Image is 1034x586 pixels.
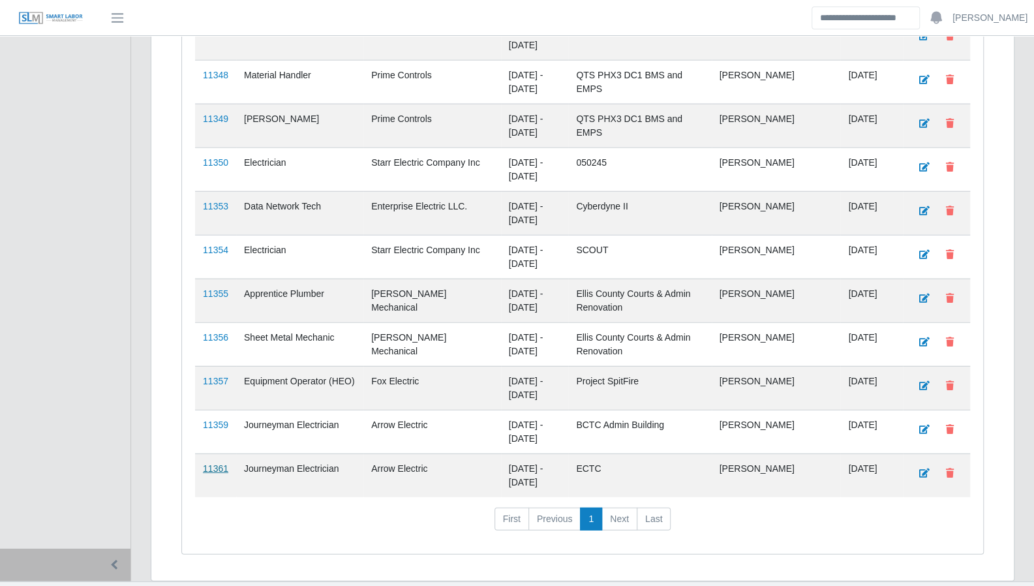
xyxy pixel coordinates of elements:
[840,366,903,410] td: [DATE]
[501,60,569,104] td: [DATE] - [DATE]
[203,157,228,168] a: 11350
[712,16,841,60] td: [PERSON_NAME]
[840,322,903,366] td: [DATE]
[501,366,569,410] td: [DATE] - [DATE]
[236,366,363,410] td: Equipment Operator (HEO)
[363,16,501,60] td: DP Electric Inc
[840,410,903,454] td: [DATE]
[501,235,569,279] td: [DATE] - [DATE]
[236,279,363,322] td: Apprentice Plumber
[203,245,228,255] a: 11354
[363,104,501,147] td: Prime Controls
[203,114,228,124] a: 11349
[236,454,363,497] td: Journeyman Electrician
[501,147,569,191] td: [DATE] - [DATE]
[236,410,363,454] td: Journeyman Electrician
[568,104,711,147] td: QTS PHX3 DC1 BMS and EMPS
[568,16,711,60] td: PHX03DC14
[236,104,363,147] td: [PERSON_NAME]
[195,508,970,542] nav: pagination
[580,508,602,531] a: 1
[812,7,920,29] input: Search
[952,11,1027,25] a: [PERSON_NAME]
[712,454,841,497] td: [PERSON_NAME]
[712,60,841,104] td: [PERSON_NAME]
[840,191,903,235] td: [DATE]
[840,60,903,104] td: [DATE]
[568,410,711,454] td: BCTC Admin Building
[840,235,903,279] td: [DATE]
[712,366,841,410] td: [PERSON_NAME]
[840,147,903,191] td: [DATE]
[203,201,228,211] a: 11353
[840,104,903,147] td: [DATE]
[363,454,501,497] td: Arrow Electric
[203,26,228,37] a: 11320
[501,322,569,366] td: [DATE] - [DATE]
[568,322,711,366] td: Ellis County Courts & Admin Renovation
[568,366,711,410] td: Project SpitFire
[236,235,363,279] td: Electrician
[501,16,569,60] td: [DATE] - [DATE]
[363,279,501,322] td: [PERSON_NAME] Mechanical
[236,147,363,191] td: Electrician
[501,410,569,454] td: [DATE] - [DATE]
[363,410,501,454] td: Arrow Electric
[568,191,711,235] td: Cyberdyne II
[18,11,84,25] img: SLM Logo
[501,104,569,147] td: [DATE] - [DATE]
[236,16,363,60] td: Journeyman Electrician
[203,288,228,299] a: 11355
[236,191,363,235] td: Data Network Tech
[712,147,841,191] td: [PERSON_NAME]
[363,366,501,410] td: Fox Electric
[203,70,228,80] a: 11348
[203,376,228,386] a: 11357
[568,60,711,104] td: QTS PHX3 DC1 BMS and EMPS
[236,322,363,366] td: Sheet Metal Mechanic
[712,104,841,147] td: [PERSON_NAME]
[840,16,903,60] td: [DATE]
[363,191,501,235] td: Enterprise Electric LLC.
[363,60,501,104] td: Prime Controls
[712,279,841,322] td: [PERSON_NAME]
[501,191,569,235] td: [DATE] - [DATE]
[568,147,711,191] td: 050245
[568,279,711,322] td: Ellis County Courts & Admin Renovation
[501,279,569,322] td: [DATE] - [DATE]
[236,60,363,104] td: Material Handler
[840,279,903,322] td: [DATE]
[203,463,228,474] a: 11361
[712,410,841,454] td: [PERSON_NAME]
[203,332,228,343] a: 11356
[712,322,841,366] td: [PERSON_NAME]
[712,191,841,235] td: [PERSON_NAME]
[568,235,711,279] td: SCOUT
[203,420,228,430] a: 11359
[840,454,903,497] td: [DATE]
[363,322,501,366] td: [PERSON_NAME] Mechanical
[501,454,569,497] td: [DATE] - [DATE]
[363,235,501,279] td: Starr Electric Company Inc
[712,235,841,279] td: [PERSON_NAME]
[568,454,711,497] td: ECTC
[363,147,501,191] td: Starr Electric Company Inc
